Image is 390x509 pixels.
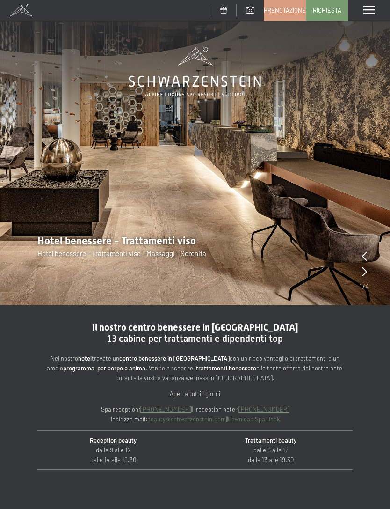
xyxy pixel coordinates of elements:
[196,364,256,372] strong: trattamenti benessere
[365,281,369,291] span: 4
[37,405,353,424] p: Spa reception: || reception hotel: Indirizzo mail: ||
[362,281,365,291] span: /
[140,406,191,413] a: [PHONE_NUMBER]
[245,436,296,444] strong: Trattamenti beauty
[360,281,362,291] span: 1
[37,235,196,247] span: Hotel benessere - Trattamenti viso
[313,6,341,15] span: Richiesta
[107,333,283,344] span: 13 cabine per trattamenti e dipendenti top
[238,406,289,413] a: [PHONE_NUMBER]
[92,322,298,333] span: Il nostro centro benessere in [GEOGRAPHIC_DATA]
[228,415,280,423] a: Download Spa Book
[189,430,353,469] td: dalle 9 alle 12 dalle 13 alle 19.30
[264,6,306,15] span: Prenotazione
[37,430,189,469] td: dalle 9 alle 12 dalle 14 alle 19.30
[306,0,347,20] a: Richiesta
[37,354,353,383] p: Nel nostro trovate un con un ricco ventaglio di trattamenti e un ampio . Venite a scoprire i e le...
[147,415,226,423] a: beauty@schwarzenstein.com
[119,354,230,362] strong: centro benessere in [GEOGRAPHIC_DATA]
[90,436,137,444] strong: Reception beauty
[170,390,220,398] u: Aperta tutti i giorni
[63,364,145,372] strong: programma per corpo e anima
[78,354,92,362] strong: hotel
[264,0,305,20] a: Prenotazione
[37,249,206,258] span: Hotel benessere - Trattamenti viso - Massaggi - Serenità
